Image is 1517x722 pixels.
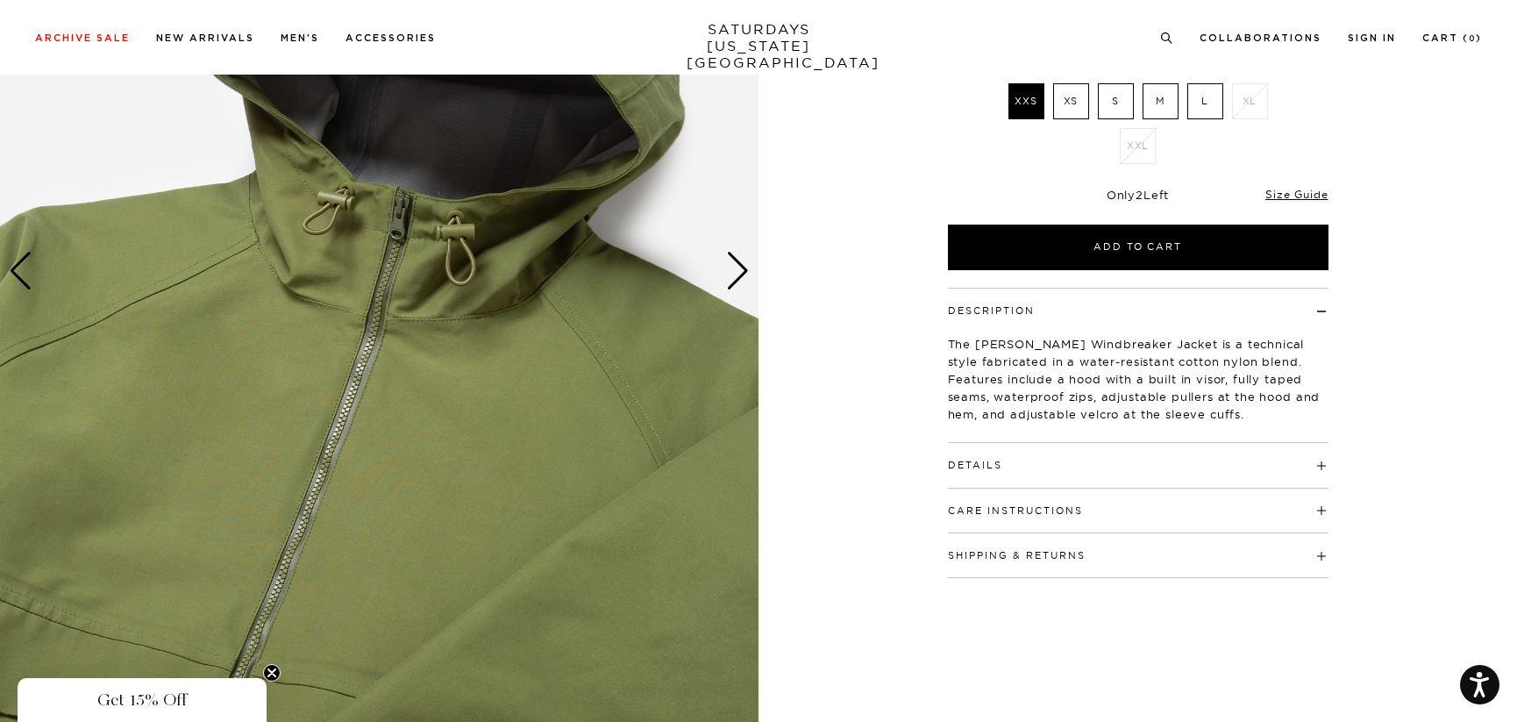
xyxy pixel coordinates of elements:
p: The [PERSON_NAME] Windbreaker Jacket is a technical style fabricated in a water-resistant cotton ... [948,335,1328,423]
div: Previous slide [9,252,32,290]
a: Cart (0) [1422,33,1482,43]
button: Close teaser [263,664,281,682]
button: Add to Cart [948,225,1328,270]
label: S [1098,83,1134,119]
label: XS [1053,83,1089,119]
button: Care Instructions [948,506,1083,516]
span: 2 [1136,188,1143,202]
span: Get 15% Off [97,690,187,711]
a: New Arrivals [156,33,254,43]
a: Collaborations [1200,33,1321,43]
button: Shipping & Returns [948,551,1086,561]
div: Only Left [948,188,1328,203]
a: Archive Sale [35,33,130,43]
small: 0 [1469,35,1476,43]
div: Get 15% OffClose teaser [18,678,267,722]
a: Men's [281,33,319,43]
div: Next slide [726,252,750,290]
label: M [1143,83,1179,119]
a: SATURDAYS[US_STATE][GEOGRAPHIC_DATA] [687,21,831,71]
button: Details [948,461,1002,470]
label: XXS [1008,83,1044,119]
button: Description [948,306,1035,316]
a: Size Guide [1265,188,1328,201]
a: Accessories [345,33,436,43]
a: Sign In [1348,33,1396,43]
label: L [1187,83,1223,119]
